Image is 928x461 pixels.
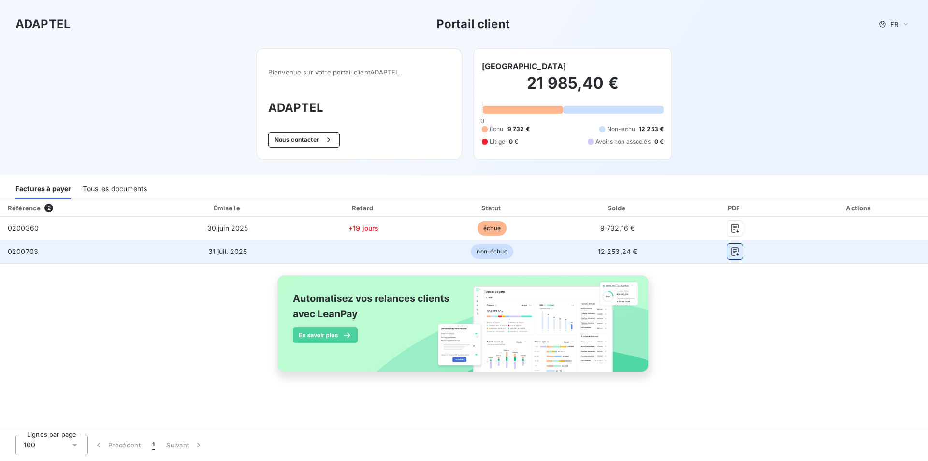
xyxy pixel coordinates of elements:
span: 0 € [654,137,664,146]
img: banner [269,269,659,388]
div: Tous les documents [83,179,147,199]
span: Non-échu [607,125,635,134]
span: 31 juil. 2025 [208,247,247,255]
span: 0 [480,117,484,125]
h3: ADAPTEL [15,15,71,33]
span: 0 € [509,137,518,146]
div: Retard [301,203,427,213]
button: Précédent [88,435,146,455]
button: Nous contacter [268,132,340,148]
span: 9 732,16 € [600,224,635,232]
div: Solde [557,203,677,213]
h2: 21 985,40 € [482,74,664,103]
span: 1 [152,440,155,450]
h6: [GEOGRAPHIC_DATA] [482,60,566,72]
span: 9 732 € [507,125,530,134]
h3: Portail client [436,15,510,33]
div: PDF [681,203,789,213]
span: Litige [490,137,505,146]
span: Avoirs non associés [595,137,651,146]
span: 0200703 [8,247,38,255]
div: Factures à payer [15,179,71,199]
span: 12 253 € [639,125,664,134]
div: Émise le [159,203,297,213]
div: Statut [431,203,554,213]
span: Bienvenue sur votre portail client ADAPTEL . [268,68,450,76]
span: FR [890,20,898,28]
h3: ADAPTEL [268,99,450,117]
span: non-échue [471,244,513,259]
span: Échu [490,125,504,134]
button: 1 [146,435,160,455]
div: Actions [793,203,926,213]
span: 30 juin 2025 [207,224,248,232]
div: Référence [8,204,41,212]
button: Suivant [160,435,209,455]
span: 100 [24,440,35,450]
span: 0200360 [8,224,39,232]
span: 2 [44,204,53,212]
span: 12 253,24 € [598,247,638,255]
span: échue [478,221,507,236]
span: +19 jours [348,224,378,232]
